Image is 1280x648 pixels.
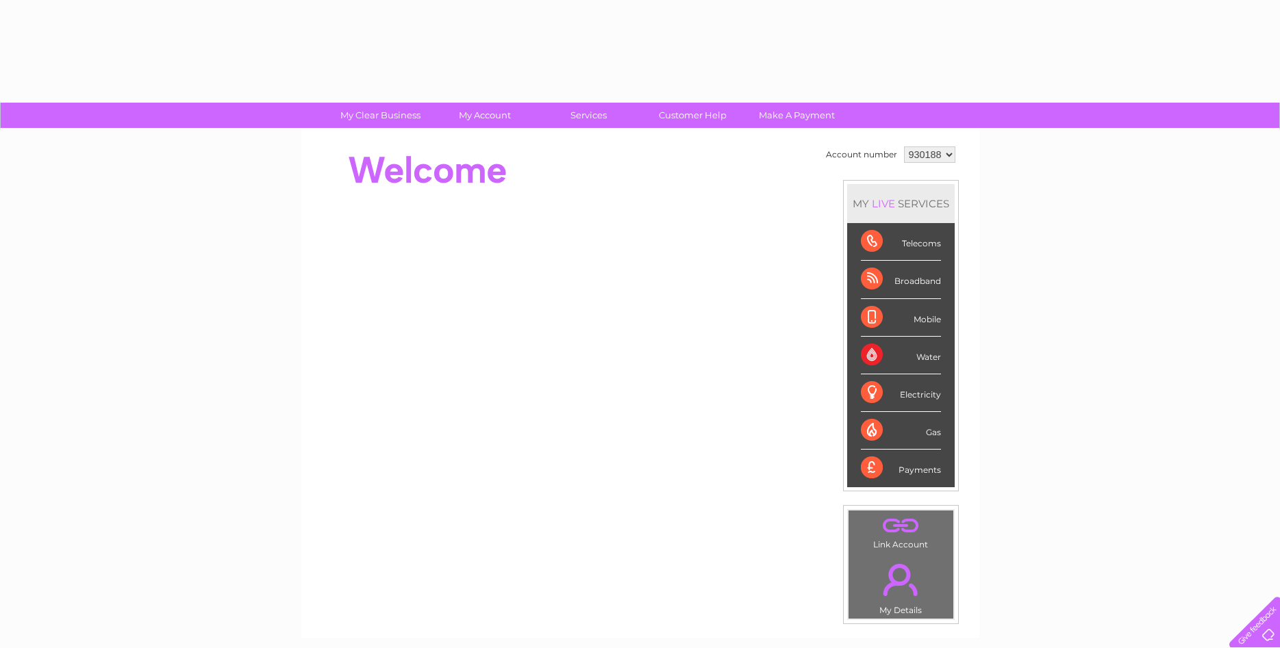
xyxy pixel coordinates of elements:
[847,184,955,223] div: MY SERVICES
[852,556,950,604] a: .
[823,143,901,166] td: Account number
[861,374,941,412] div: Electricity
[636,103,749,128] a: Customer Help
[861,450,941,487] div: Payments
[852,514,950,538] a: .
[861,223,941,261] div: Telecoms
[861,412,941,450] div: Gas
[740,103,853,128] a: Make A Payment
[428,103,541,128] a: My Account
[532,103,645,128] a: Services
[861,299,941,337] div: Mobile
[861,261,941,298] div: Broadband
[848,552,954,619] td: My Details
[324,103,437,128] a: My Clear Business
[861,337,941,374] div: Water
[869,197,898,210] div: LIVE
[848,510,954,553] td: Link Account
